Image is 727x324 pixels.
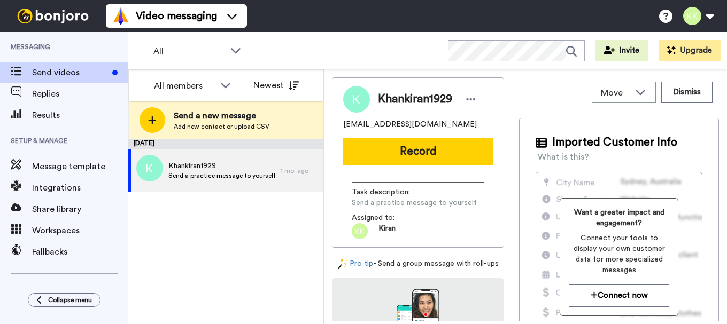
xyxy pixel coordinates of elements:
span: Workspaces [32,224,128,237]
span: Khankiran1929 [378,91,452,107]
div: - Send a group message with roll-ups [332,258,504,270]
span: Replies [32,88,128,100]
img: Image of Khankiran1929 [343,86,370,113]
button: Upgrade [659,40,721,61]
span: Send videos [32,66,108,79]
button: Connect now [569,284,669,307]
span: Integrations [32,181,128,194]
button: Invite [595,40,648,61]
div: All members [154,80,215,92]
button: Newest [245,75,307,96]
span: [EMAIL_ADDRESS][DOMAIN_NAME] [343,119,477,130]
div: [DATE] [128,139,323,149]
a: Pro tip [338,258,373,270]
span: Want a greater impact and engagement? [569,207,669,228]
span: Send a practice message to yourself [352,197,477,208]
img: vm-color.svg [112,7,129,25]
span: Move [601,86,630,99]
span: Send a new message [174,109,269,122]
span: Message template [32,160,128,173]
span: Collapse menu [48,296,92,304]
button: Dismiss [661,82,713,103]
span: Video messaging [136,9,217,23]
button: Collapse menu [28,293,100,307]
span: Task description : [352,187,427,197]
span: Add new contact or upload CSV [174,122,269,131]
span: Assigned to: [352,212,427,223]
img: magic-wand.svg [338,258,347,270]
span: Send a practice message to yourself [168,171,275,180]
div: What is this? [538,151,589,163]
img: k.png [136,155,163,181]
span: Kiran [378,223,396,239]
div: 1 mo. ago [281,167,318,175]
img: kk.png [352,223,368,239]
button: Record [343,138,493,165]
span: Fallbacks [32,246,128,258]
span: All [153,45,225,58]
span: Connect your tools to display your own customer data for more specialized messages [569,233,669,275]
span: Results [32,109,128,122]
span: Khankiran1929 [168,161,275,171]
img: bj-logo-header-white.svg [13,9,93,23]
span: Share library [32,203,128,216]
span: Imported Customer Info [552,135,677,151]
